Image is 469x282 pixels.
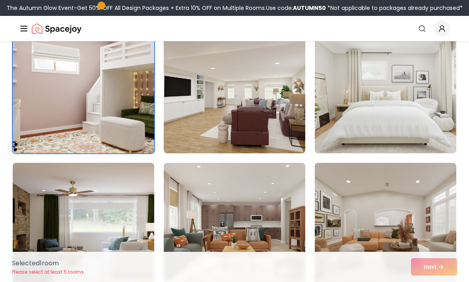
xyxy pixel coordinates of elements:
[32,21,81,37] a: Spacejoy
[315,26,456,153] img: Room room-3
[12,269,84,275] p: Please select at least 5 rooms
[326,4,463,12] span: *Not applicable to packages already purchased*
[266,4,326,12] span: Use code:
[293,4,326,12] b: AUTUMN50
[13,26,154,153] img: Room room-1
[32,21,81,37] img: Spacejoy Logo
[19,16,450,41] nav: Global
[12,259,84,268] p: Selected 1 room
[7,4,463,12] div: The Autumn Glow Event-Get 50% OFF All Design Packages + Extra 10% OFF on Multiple Rooms.
[164,26,305,153] img: Room room-2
